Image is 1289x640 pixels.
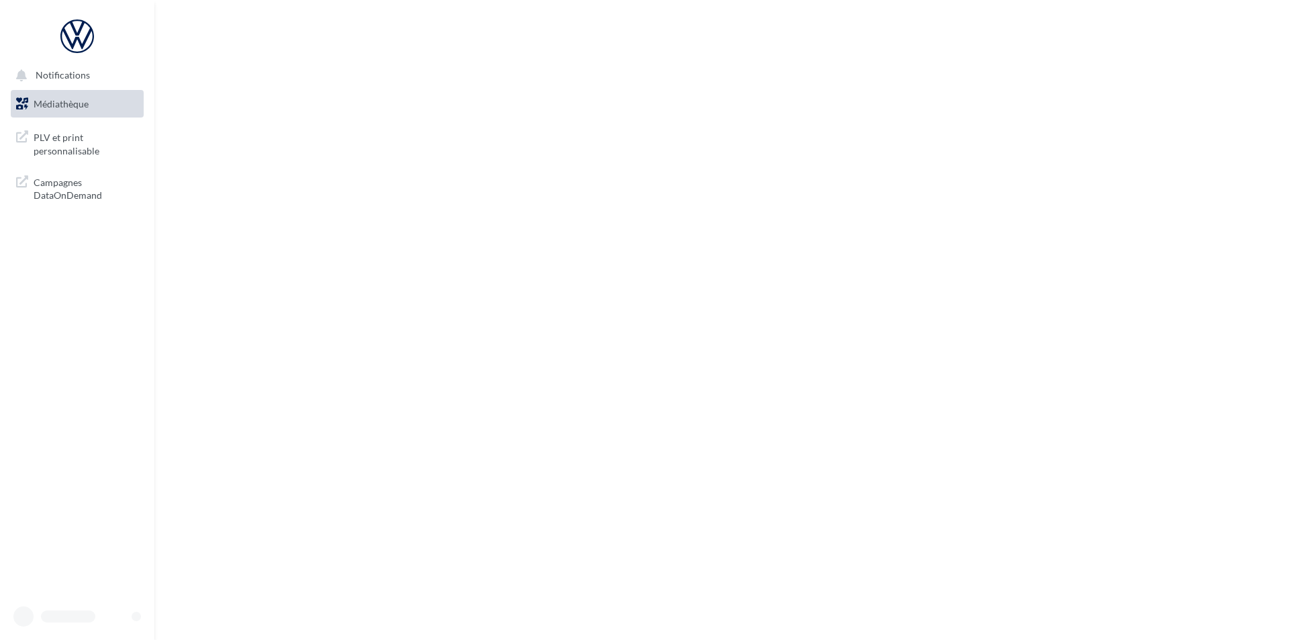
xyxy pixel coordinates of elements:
a: Médiathèque [8,90,146,118]
span: Campagnes DataOnDemand [34,173,138,202]
a: PLV et print personnalisable [8,123,146,163]
span: Notifications [36,70,90,81]
span: Médiathèque [34,98,89,109]
span: PLV et print personnalisable [34,128,138,157]
a: Campagnes DataOnDemand [8,168,146,208]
